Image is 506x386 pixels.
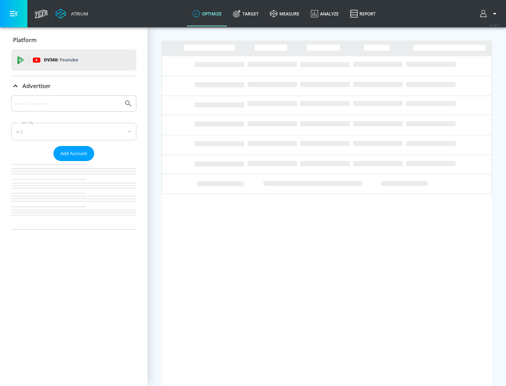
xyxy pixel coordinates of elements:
a: Report [344,1,381,26]
a: Target [227,1,264,26]
div: DV360: Youtube [11,49,136,71]
a: Analyze [305,1,344,26]
a: measure [264,1,305,26]
span: Add Account [60,149,87,158]
label: Sort By [20,120,35,125]
button: Add Account [53,146,94,161]
div: A-Z [11,123,136,140]
div: Platform [11,30,136,50]
p: Youtube [59,56,78,64]
div: Advertiser [11,76,136,96]
input: Search by name [14,99,121,108]
span: v 4.32.0 [489,23,499,27]
p: Platform [13,36,37,44]
a: optimize [187,1,227,26]
p: Advertiser [22,82,51,90]
p: DV360: [44,56,78,64]
nav: list of Advertiser [11,161,136,229]
div: Atrium [68,11,88,17]
div: Advertiser [11,95,136,229]
a: Atrium [56,8,88,19]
